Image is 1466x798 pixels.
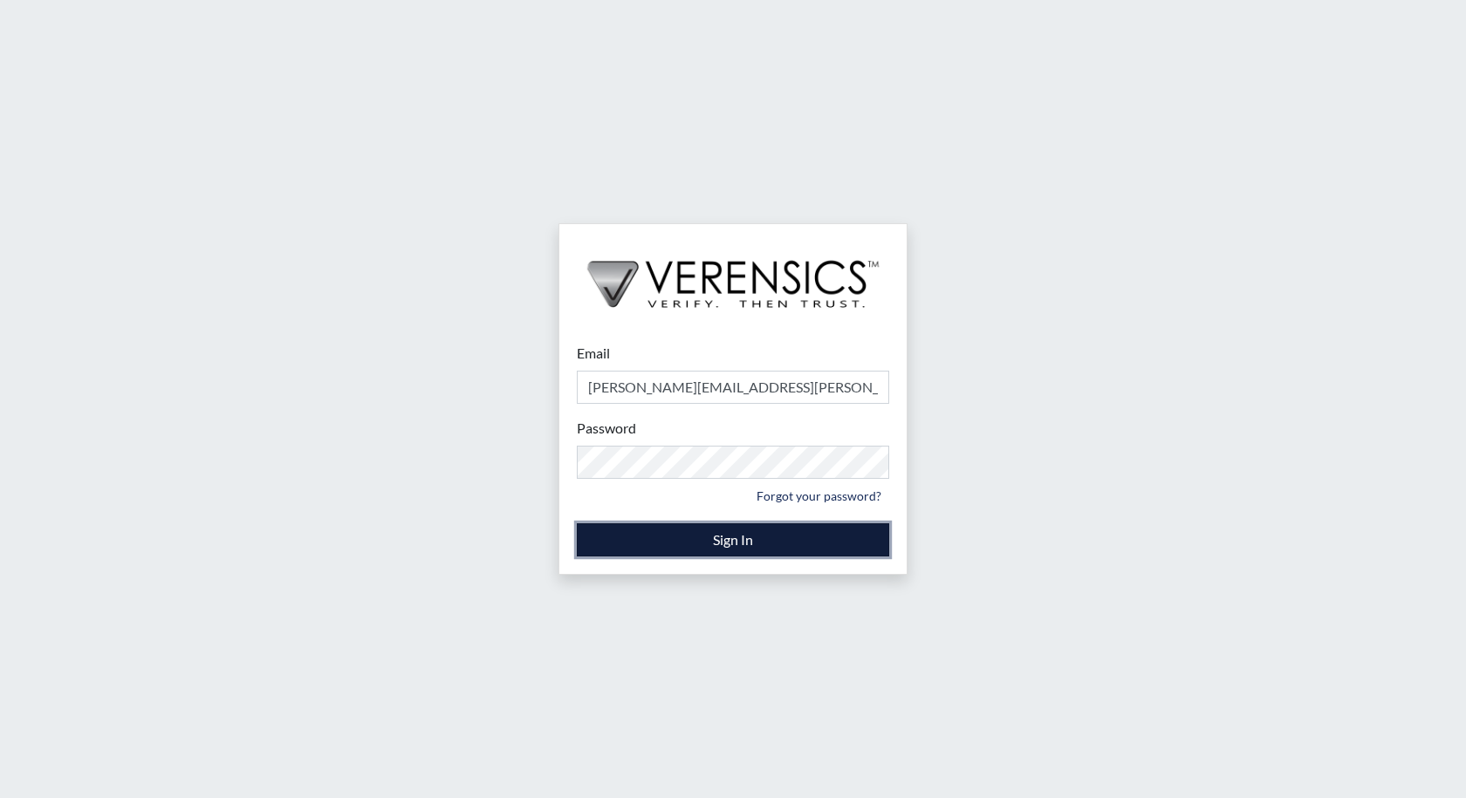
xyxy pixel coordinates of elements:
a: Forgot your password? [749,482,889,509]
label: Email [577,343,610,364]
img: logo-wide-black.2aad4157.png [559,224,907,325]
button: Sign In [577,523,889,556]
input: Email [577,371,889,404]
label: Password [577,418,636,439]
